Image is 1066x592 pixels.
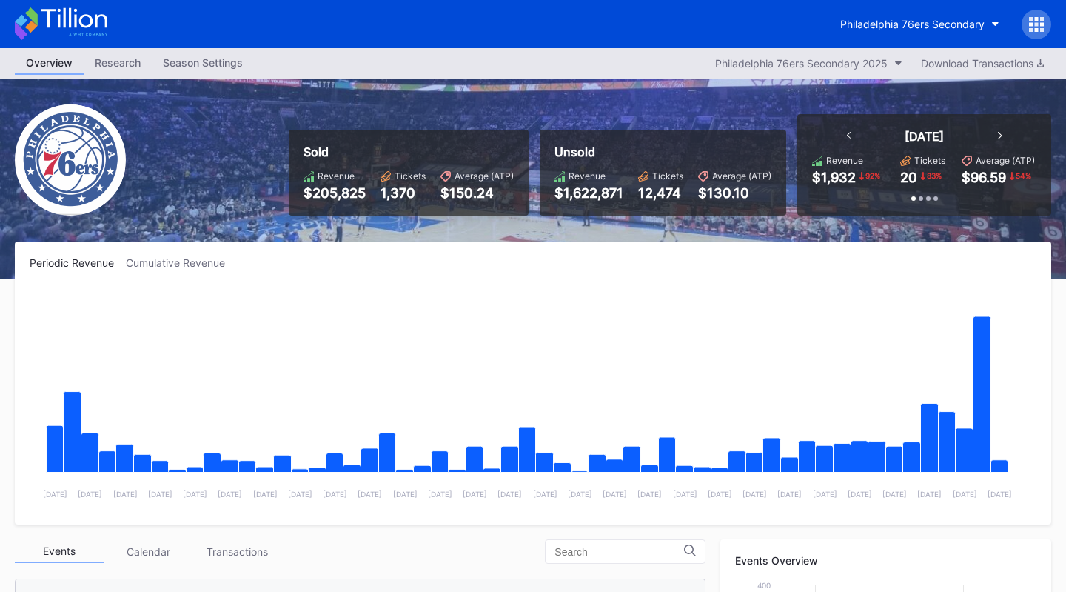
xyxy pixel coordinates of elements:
div: 83 % [925,170,943,182]
div: Periodic Revenue [30,256,126,269]
text: [DATE] [323,490,347,499]
div: $96.59 [962,170,1006,185]
div: Revenue [569,170,606,182]
div: Cumulative Revenue [126,256,237,269]
text: [DATE] [953,490,977,499]
div: Sold [304,144,514,159]
div: Transactions [192,540,281,563]
div: Events Overview [735,554,1036,567]
text: [DATE] [393,490,418,499]
div: Average (ATP) [712,170,771,182]
button: Philadelphia 76ers Secondary 2025 [708,53,910,73]
text: [DATE] [533,490,557,499]
div: Revenue [318,170,355,182]
text: [DATE] [637,490,662,499]
div: 12,474 [638,185,683,201]
div: Tickets [395,170,426,182]
text: [DATE] [463,490,487,499]
div: 92 % [864,170,882,182]
div: $1,932 [812,170,856,185]
text: [DATE] [43,490,67,499]
text: [DATE] [988,490,1012,499]
text: [DATE] [917,490,942,499]
text: [DATE] [673,490,697,499]
div: [DATE] [905,129,944,144]
text: [DATE] [113,490,138,499]
div: Unsold [554,144,771,159]
text: [DATE] [218,490,242,499]
div: 54 % [1014,170,1033,182]
div: 20 [900,170,917,185]
text: [DATE] [603,490,627,499]
div: 1,370 [381,185,426,201]
div: $130.10 [698,185,771,201]
text: 400 [757,581,771,590]
div: Revenue [826,155,863,166]
img: Philadelphia_76ers.png [15,104,126,216]
text: [DATE] [253,490,278,499]
input: Search [554,546,684,558]
button: Download Transactions [914,53,1051,73]
text: [DATE] [848,490,872,499]
div: Philadelphia 76ers Secondary 2025 [715,57,888,70]
div: Season Settings [152,52,254,73]
div: Average (ATP) [455,170,514,182]
text: [DATE] [742,490,767,499]
a: Season Settings [152,52,254,75]
a: Overview [15,52,84,75]
a: Research [84,52,152,75]
text: [DATE] [708,490,732,499]
div: Philadelphia 76ers Secondary [840,18,985,30]
text: [DATE] [497,490,522,499]
text: [DATE] [288,490,312,499]
text: [DATE] [777,490,802,499]
text: [DATE] [813,490,837,499]
div: $1,622,871 [554,185,623,201]
div: Tickets [914,155,945,166]
div: Download Transactions [921,57,1044,70]
div: $150.24 [440,185,514,201]
div: Research [84,52,152,73]
button: Philadelphia 76ers Secondary [829,10,1010,38]
text: [DATE] [148,490,172,499]
text: [DATE] [358,490,382,499]
text: [DATE] [568,490,592,499]
text: [DATE] [882,490,907,499]
div: Events [15,540,104,563]
div: Calendar [104,540,192,563]
text: [DATE] [183,490,207,499]
div: $205,825 [304,185,366,201]
text: [DATE] [78,490,102,499]
text: [DATE] [428,490,452,499]
div: Average (ATP) [976,155,1035,166]
svg: Chart title [30,287,1025,510]
div: Tickets [652,170,683,182]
